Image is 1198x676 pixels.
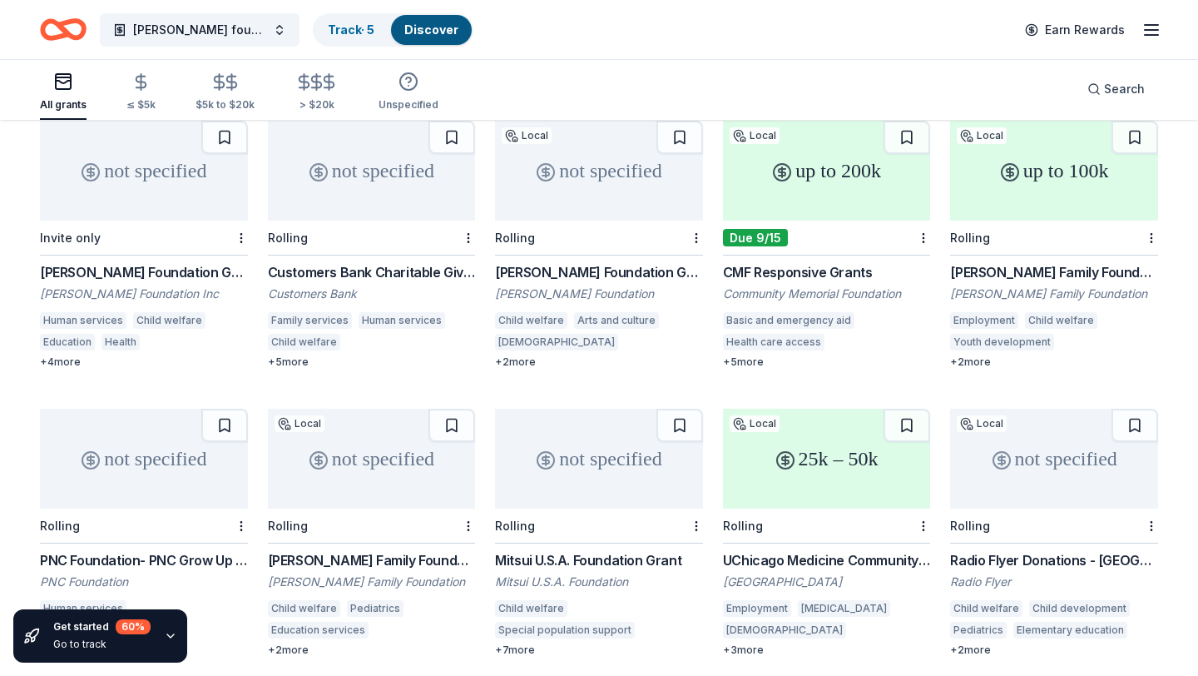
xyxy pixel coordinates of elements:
[116,619,151,634] div: 60 %
[723,229,788,246] div: Due 9/15
[574,312,659,329] div: Arts and culture
[268,121,476,221] div: not specified
[950,644,1158,657] div: + 2 more
[268,262,476,282] div: Customers Bank Charitable Giving
[950,409,1158,657] a: not specifiedLocalRollingRadio Flyer Donations - [GEOGRAPHIC_DATA] GivingRadio FlyerChild welfare...
[404,22,458,37] a: Discover
[495,550,703,570] div: Mitsui U.S.A. Foundation Grant
[40,286,248,302] div: [PERSON_NAME] Foundation Inc
[359,312,445,329] div: Human services
[798,600,890,617] div: [MEDICAL_DATA]
[723,409,931,657] a: 25k – 50kLocalRollingUChicago Medicine Community Benefit Grants[GEOGRAPHIC_DATA]Employment[MEDICA...
[268,574,476,590] div: [PERSON_NAME] Family Foundation
[723,519,763,533] div: Rolling
[1061,334,1146,350] div: Senior services
[950,334,1054,350] div: Youth development
[53,638,151,651] div: Go to track
[957,127,1007,144] div: Local
[723,574,931,590] div: [GEOGRAPHIC_DATA]
[40,98,87,112] div: All grants
[268,121,476,369] a: not specifiedRollingCustomers Bank Charitable GivingCustomers BankFamily servicesHuman servicesCh...
[950,600,1022,617] div: Child welfare
[379,65,438,120] button: Unspecified
[723,312,854,329] div: Basic and emergency aid
[40,231,101,245] div: Invite only
[853,622,923,639] div: Public safety
[950,231,990,245] div: Rolling
[40,355,248,369] div: + 4 more
[495,312,567,329] div: Child welfare
[268,622,369,639] div: Education services
[723,286,931,302] div: Community Memorial Foundation
[146,334,231,350] div: Arts and culture
[53,619,151,634] div: Get started
[495,121,703,221] div: not specified
[950,286,1158,302] div: [PERSON_NAME] Family Foundation
[1013,622,1127,639] div: Elementary education
[268,286,476,302] div: Customers Bank
[723,644,931,657] div: + 3 more
[268,231,308,245] div: Rolling
[723,334,824,350] div: Health care access
[1104,79,1145,99] span: Search
[495,121,703,369] a: not specifiedLocalRolling[PERSON_NAME] Foundation Grant[PERSON_NAME] FoundationChild welfareArts ...
[723,409,931,509] div: 25k – 50k
[950,622,1007,639] div: Pediatrics
[950,312,1018,329] div: Employment
[133,20,266,40] span: [PERSON_NAME] foundation Grant
[379,98,438,112] div: Unspecified
[40,65,87,120] button: All grants
[268,409,476,509] div: not specified
[40,519,80,533] div: Rolling
[950,550,1158,570] div: Radio Flyer Donations - [GEOGRAPHIC_DATA] Giving
[495,519,535,533] div: Rolling
[1015,15,1135,45] a: Earn Rewards
[950,409,1158,509] div: not specified
[723,121,931,369] a: up to 200kLocalDue 9/15CMF Responsive GrantsCommunity Memorial FoundationBasic and emergency aidH...
[268,409,476,657] a: not specifiedLocalRolling[PERSON_NAME] Family Foundation Grant[PERSON_NAME] Family FoundationChil...
[196,98,255,112] div: $5k to $20k
[40,262,248,282] div: [PERSON_NAME] Foundation Grant
[40,312,126,329] div: Human services
[196,66,255,120] button: $5k to $20k
[313,13,473,47] button: Track· 5Discover
[495,622,635,639] div: Special population support
[268,644,476,657] div: + 2 more
[730,415,780,432] div: Local
[495,231,535,245] div: Rolling
[328,22,374,37] a: Track· 5
[268,600,340,617] div: Child welfare
[723,355,931,369] div: + 5 more
[723,600,791,617] div: Employment
[40,409,248,657] a: not specifiedRollingPNC Foundation- PNC Grow Up GreatPNC FoundationHuman servicesBasic and emerge...
[950,121,1158,221] div: up to 100k
[295,66,339,120] button: > $20k
[950,519,990,533] div: Rolling
[723,622,846,639] div: [DEMOGRAPHIC_DATA]
[126,66,156,120] button: ≤ $5k
[40,10,87,49] a: Home
[495,574,703,590] div: Mitsui U.S.A. Foundation
[100,13,299,47] button: [PERSON_NAME] foundation Grant
[268,550,476,570] div: [PERSON_NAME] Family Foundation Grant
[347,600,403,617] div: Pediatrics
[1074,72,1158,106] button: Search
[1025,312,1097,329] div: Child welfare
[268,519,308,533] div: Rolling
[101,334,140,350] div: Health
[268,312,352,329] div: Family services
[1029,600,1130,617] div: Child development
[950,355,1158,369] div: + 2 more
[40,121,248,369] a: not specifiedInvite only[PERSON_NAME] Foundation Grant[PERSON_NAME] Foundation IncHuman servicesC...
[495,355,703,369] div: + 2 more
[268,334,340,350] div: Child welfare
[495,286,703,302] div: [PERSON_NAME] Foundation
[40,574,248,590] div: PNC Foundation
[495,600,567,617] div: Child welfare
[40,409,248,509] div: not specified
[502,127,552,144] div: Local
[730,127,780,144] div: Local
[950,262,1158,282] div: [PERSON_NAME] Family Foundation Grant
[40,121,248,221] div: not specified
[40,334,95,350] div: Education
